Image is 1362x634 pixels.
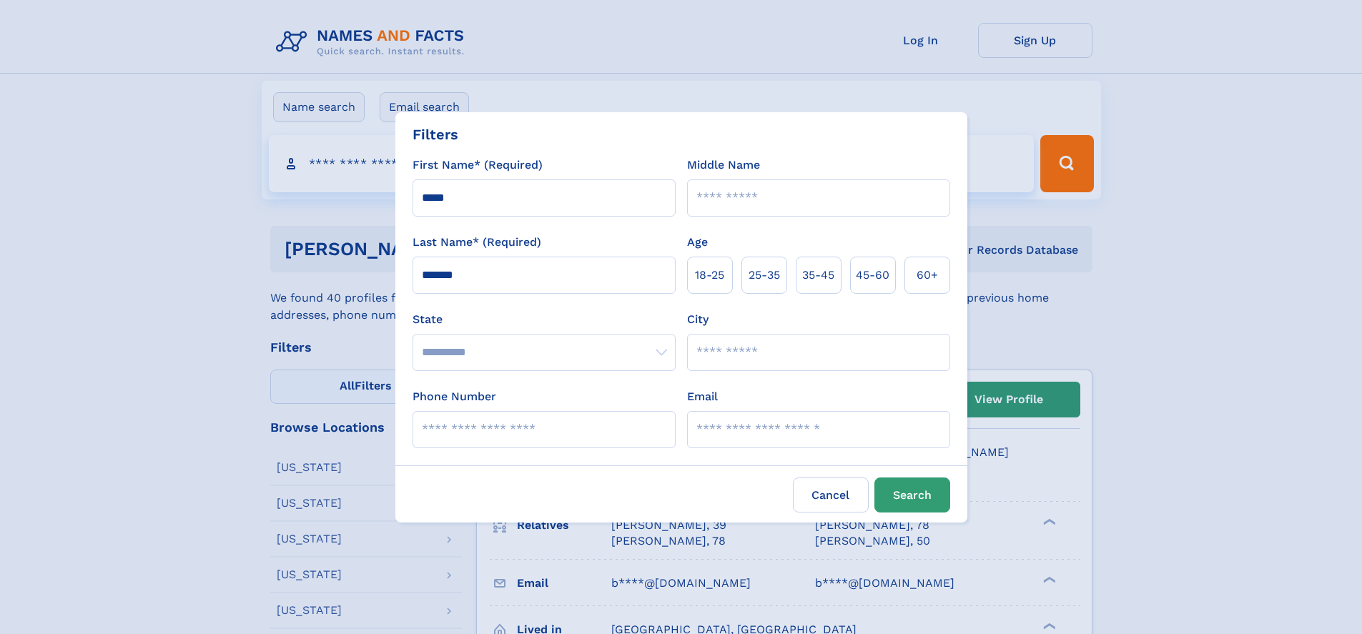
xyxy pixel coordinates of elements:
label: First Name* (Required) [413,157,543,174]
label: State [413,311,676,328]
label: Cancel [793,477,869,512]
button: Search [874,477,950,512]
label: Age [687,234,708,251]
span: 35‑45 [802,267,834,284]
label: City [687,311,709,328]
label: Middle Name [687,157,760,174]
span: 45‑60 [856,267,889,284]
label: Last Name* (Required) [413,234,541,251]
span: 18‑25 [695,267,724,284]
div: Filters [413,124,458,145]
label: Phone Number [413,388,496,405]
label: Email [687,388,718,405]
span: 60+ [917,267,938,284]
span: 25‑35 [749,267,780,284]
